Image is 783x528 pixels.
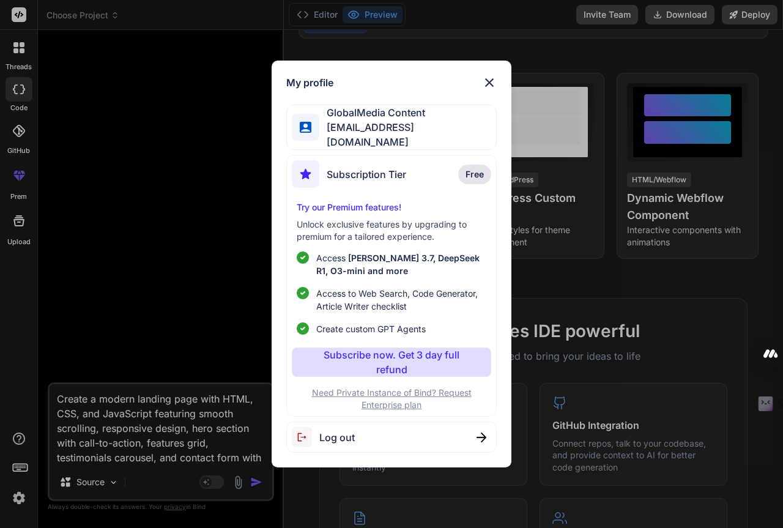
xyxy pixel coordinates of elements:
p: Try our Premium features! [297,201,486,214]
span: Log out [319,430,355,445]
p: Subscribe now. Get 3 day full refund [316,348,467,377]
img: close [482,75,497,90]
span: Subscription Tier [327,167,406,182]
span: Free [466,168,484,180]
img: checklist [297,251,309,264]
img: subscription [292,160,319,188]
span: [EMAIL_ADDRESS][DOMAIN_NAME] [319,120,495,149]
span: [PERSON_NAME] 3.7, DeepSeek R1, O3-mini and more [316,253,480,276]
img: checklist [297,322,309,335]
p: Access [316,251,486,277]
img: checklist [297,287,309,299]
p: Unlock exclusive features by upgrading to premium for a tailored experience. [297,218,486,243]
button: Subscribe now. Get 3 day full refund [292,348,491,377]
img: profile [300,122,311,133]
span: GlobalMedia Content [319,105,495,120]
img: close [477,433,486,442]
span: Create custom GPT Agents [316,322,426,335]
span: Access to Web Search, Code Generator, Article Writer checklist [316,287,486,313]
img: logout [292,427,319,447]
h1: My profile [286,75,333,90]
p: Need Private Instance of Bind? Request Enterprise plan [292,387,491,411]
